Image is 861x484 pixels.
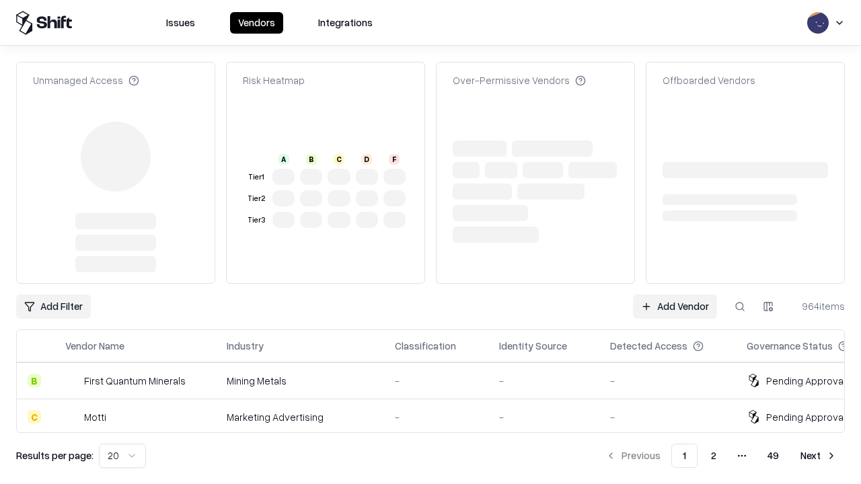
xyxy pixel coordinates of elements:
[610,339,687,353] div: Detected Access
[65,374,79,387] img: First Quantum Minerals
[610,410,725,424] div: -
[663,73,755,87] div: Offboarded Vendors
[16,294,91,319] button: Add Filter
[499,339,567,353] div: Identity Source
[499,410,589,424] div: -
[65,410,79,424] img: Motti
[499,374,589,388] div: -
[227,339,264,353] div: Industry
[84,410,106,424] div: Motti
[361,154,372,165] div: D
[33,73,139,87] div: Unmanaged Access
[633,294,717,319] a: Add Vendor
[453,73,586,87] div: Over-Permissive Vendors
[246,214,267,226] div: Tier 3
[757,444,790,468] button: 49
[158,12,203,34] button: Issues
[395,410,478,424] div: -
[16,448,93,462] p: Results per page:
[246,193,267,204] div: Tier 2
[310,12,381,34] button: Integrations
[278,154,289,165] div: A
[227,374,373,388] div: Mining Metals
[230,12,283,34] button: Vendors
[28,374,41,387] div: B
[792,444,845,468] button: Next
[243,73,305,87] div: Risk Heatmap
[28,410,41,424] div: C
[597,444,845,468] nav: pagination
[395,339,456,353] div: Classification
[700,444,727,468] button: 2
[766,410,846,424] div: Pending Approval
[766,374,846,388] div: Pending Approval
[389,154,400,165] div: F
[334,154,344,165] div: C
[395,374,478,388] div: -
[306,154,317,165] div: B
[84,374,186,388] div: First Quantum Minerals
[671,444,698,468] button: 1
[65,339,124,353] div: Vendor Name
[227,410,373,424] div: Marketing Advertising
[246,171,267,183] div: Tier 1
[610,374,725,388] div: -
[747,339,833,353] div: Governance Status
[791,299,845,313] div: 964 items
